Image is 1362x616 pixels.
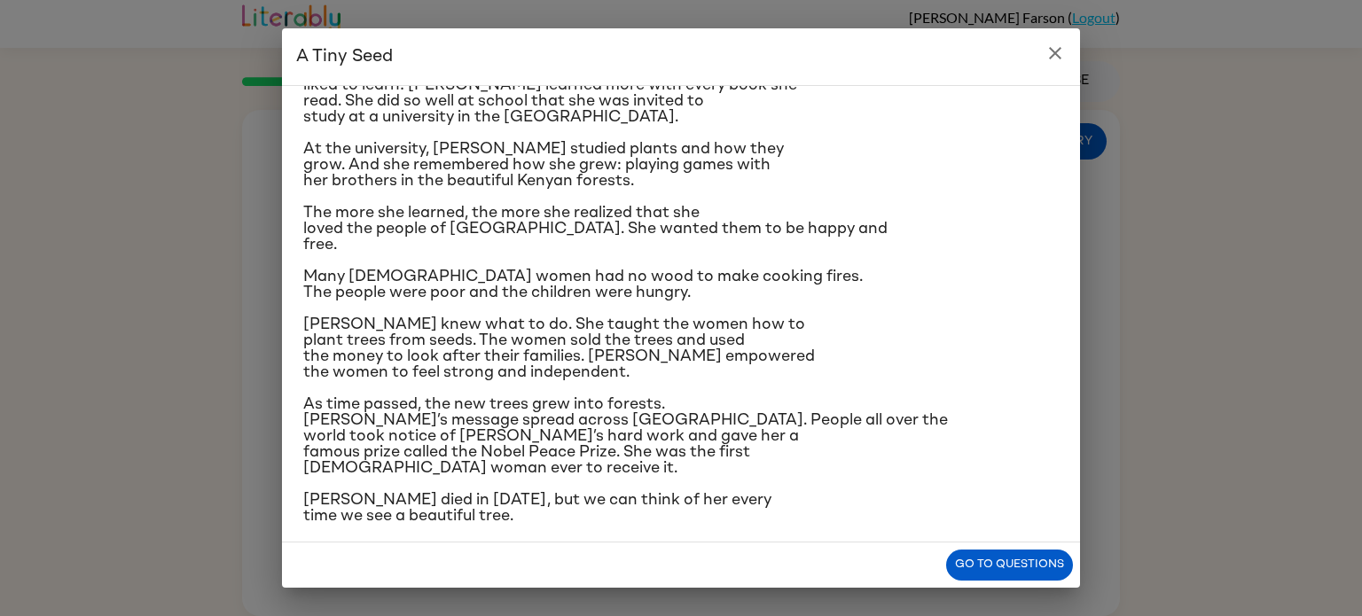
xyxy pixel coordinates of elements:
span: Many [DEMOGRAPHIC_DATA] women had no wood to make cooking fires. The people were poor and the chi... [303,269,863,300]
span: At the university, [PERSON_NAME] studied plants and how they grow. And she remembered how she gre... [303,141,784,189]
button: close [1037,35,1073,71]
button: Go to questions [946,550,1073,581]
span: As time passed, the new trees grew into forests. [PERSON_NAME]’s message spread across [GEOGRAPHI... [303,396,948,476]
h2: A Tiny Seed [282,28,1080,85]
span: The more she learned, the more she realized that she loved the people of [GEOGRAPHIC_DATA]. She w... [303,205,888,253]
span: [PERSON_NAME] died in [DATE], but we can think of her every time we see a beautiful tree. [303,492,771,524]
span: [PERSON_NAME] knew what to do. She taught the women how to plant trees from seeds. The women sold... [303,316,815,380]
